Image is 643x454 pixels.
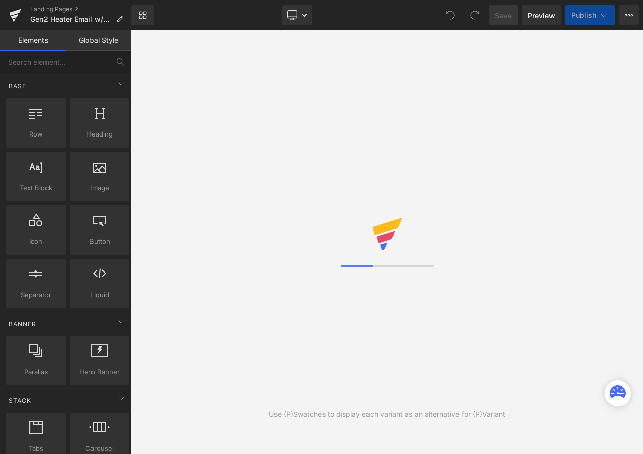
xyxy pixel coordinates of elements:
[73,367,126,377] span: Hero Banner
[9,443,63,454] span: Tabs
[528,10,555,21] span: Preview
[9,367,63,377] span: Parallax
[66,30,131,51] a: Global Style
[465,5,485,25] button: Redo
[565,5,615,25] button: Publish
[495,10,512,21] span: Save
[73,236,126,247] span: Button
[131,5,154,25] a: New Library
[522,5,561,25] a: Preview
[73,290,126,300] span: Liquid
[571,11,596,19] span: Publish
[8,396,32,405] span: Stack
[269,408,506,420] div: Use (P)Swatches to display each variant as an alternative for (P)Variant
[9,236,63,247] span: Icon
[9,183,63,193] span: Text Block
[9,129,63,140] span: Row
[8,81,27,91] span: Base
[440,5,461,25] button: Undo
[30,15,112,23] span: Gen2 Heater Email w/$9.95 shipping
[8,319,37,329] span: Banner
[9,290,63,300] span: Separator
[73,129,126,140] span: Heading
[73,183,126,193] span: Image
[73,443,126,454] span: Carousel
[30,5,131,13] a: Landing Pages
[619,5,639,25] button: More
